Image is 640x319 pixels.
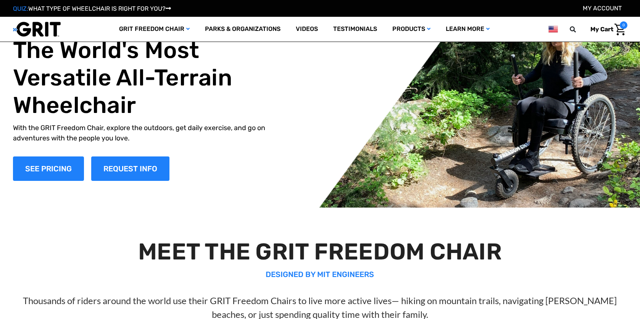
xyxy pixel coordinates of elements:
a: Account [583,5,622,12]
p: With the GRIT Freedom Chair, explore the outdoors, get daily exercise, and go on adventures with ... [13,123,282,143]
a: QUIZ:WHAT TYPE OF WHEELCHAIR IS RIGHT FOR YOU? [13,5,171,12]
a: GRIT Freedom Chair [111,17,197,42]
span: 0 [620,21,627,29]
a: Learn More [438,17,497,42]
a: Shop Now [13,156,84,181]
img: Cart [614,24,625,35]
a: Cart with 0 items [585,21,627,37]
img: GRIT All-Terrain Wheelchair and Mobility Equipment [13,21,61,37]
h2: MEET THE GRIT FREEDOM CHAIR [16,238,624,266]
span: QUIZ: [13,5,28,12]
p: DESIGNED BY MIT ENGINEERS [16,269,624,280]
a: Slide number 1, Request Information [91,156,169,181]
input: Search [573,21,585,37]
a: Parks & Organizations [197,17,288,42]
a: Videos [288,17,326,42]
h1: The World's Most Versatile All-Terrain Wheelchair [13,37,282,119]
span: My Cart [590,26,613,33]
img: us.png [548,24,558,34]
a: Testimonials [326,17,385,42]
a: Products [385,17,438,42]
